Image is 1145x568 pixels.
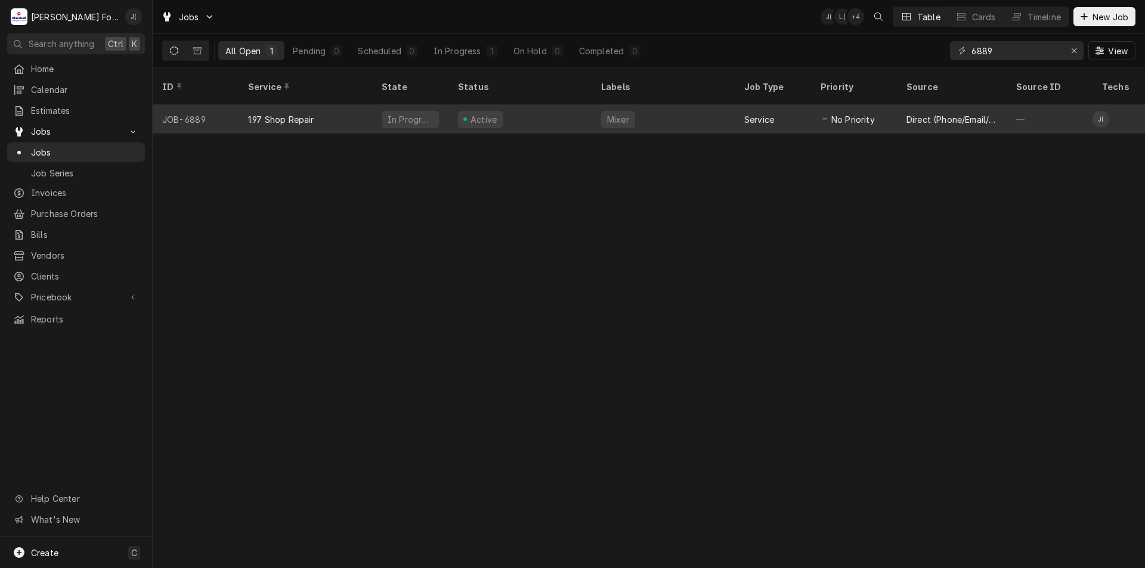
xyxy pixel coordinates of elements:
div: In Progress [386,113,434,126]
div: Marshall Food Equipment Service's Avatar [11,8,27,25]
div: Active [469,113,499,126]
div: Luis (54)'s Avatar [834,8,851,25]
div: Techs [1102,80,1131,93]
span: Purchase Orders [31,207,139,220]
span: Create [31,548,58,558]
div: J( [125,8,142,25]
span: Bills [31,228,139,241]
a: Go to Help Center [7,489,145,508]
a: Invoices [7,183,145,203]
div: Cards [972,11,996,23]
div: Priority [821,80,885,93]
div: J( [1093,111,1109,128]
span: New Job [1090,11,1131,23]
a: Clients [7,266,145,286]
span: Home [31,63,139,75]
div: L( [834,8,851,25]
div: Timeline [1028,11,1061,23]
button: View [1088,41,1135,60]
a: Reports [7,309,145,329]
a: Go to What's New [7,510,145,529]
div: — [1007,105,1093,134]
div: M [11,8,27,25]
div: 1 [268,45,275,57]
div: State [382,80,439,93]
span: Invoices [31,187,139,199]
div: Service [248,80,360,93]
div: Completed [579,45,624,57]
div: Scheduled [358,45,401,57]
span: No Priority [831,113,875,126]
span: Job Series [31,167,139,179]
div: 0 [409,45,416,57]
span: Estimates [31,104,139,117]
a: Vendors [7,246,145,265]
span: Search anything [29,38,94,50]
a: Estimates [7,101,145,120]
span: Clients [31,270,139,283]
span: Pricebook [31,291,121,303]
a: Purchase Orders [7,204,145,224]
span: K [132,38,137,50]
span: Reports [31,313,139,325]
div: Direct (Phone/Email/etc.) [906,113,997,126]
div: Jeff Debigare (109)'s Avatar [125,8,142,25]
div: Pending [293,45,326,57]
div: 1.97 Shop Repair [248,113,314,126]
div: 1 [488,45,496,57]
div: Table [917,11,940,23]
div: Source ID [1016,80,1081,93]
div: 0 [554,45,561,57]
span: Ctrl [108,38,123,50]
div: In Progress [434,45,481,57]
a: Go to Jobs [7,122,145,141]
div: Jeff Debigare (109)'s Avatar [821,8,837,25]
div: On Hold [513,45,547,57]
div: 0 [333,45,340,57]
a: Go to Jobs [156,7,219,27]
div: J( [821,8,837,25]
span: What's New [31,513,138,526]
div: + 4 [847,8,864,25]
span: Help Center [31,492,138,505]
span: Jobs [31,125,121,138]
div: Job Type [744,80,801,93]
span: C [131,547,137,559]
span: View [1106,45,1130,57]
button: Open search [869,7,888,26]
a: Home [7,59,145,79]
a: Bills [7,225,145,244]
div: JOB-6889 [153,105,239,134]
span: Jobs [31,146,139,159]
div: Source [906,80,995,93]
a: Go to Pricebook [7,287,145,307]
div: [PERSON_NAME] Food Equipment Service [31,11,119,23]
a: Job Series [7,163,145,183]
button: New Job [1073,7,1135,26]
span: Calendar [31,83,139,96]
div: Status [458,80,580,93]
div: Jose DeMelo (37)'s Avatar [1093,111,1109,128]
span: Vendors [31,249,139,262]
button: Search anythingCtrlK [7,33,145,54]
input: Keyword search [971,41,1061,60]
div: ID [162,80,227,93]
div: 0 [631,45,638,57]
button: Erase input [1064,41,1084,60]
div: Mixer [606,113,630,126]
a: Jobs [7,142,145,162]
div: Labels [601,80,725,93]
span: Jobs [179,11,199,23]
a: Calendar [7,80,145,100]
div: Service [744,113,774,126]
div: All Open [225,45,261,57]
